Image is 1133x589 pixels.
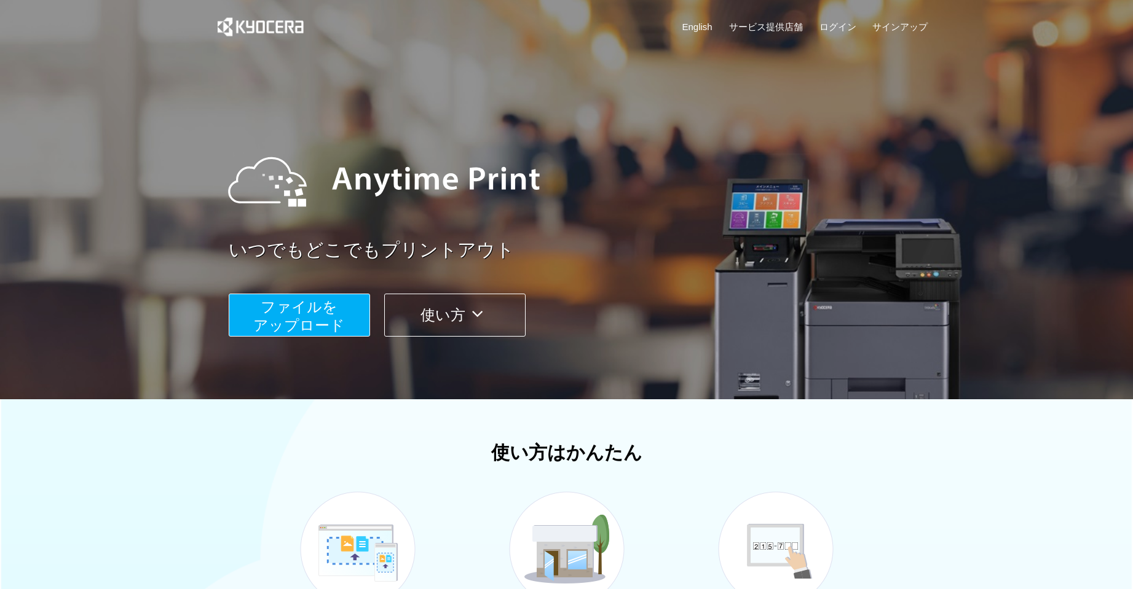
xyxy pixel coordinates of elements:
[229,294,370,337] button: ファイルを​​アップロード
[729,20,803,33] a: サービス提供店舗
[253,298,345,334] span: ファイルを ​​アップロード
[384,294,526,337] button: 使い方
[682,20,713,33] a: English
[872,20,928,33] a: サインアップ
[229,237,936,263] a: いつでもどこでもプリントアウト
[819,20,856,33] a: ログイン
